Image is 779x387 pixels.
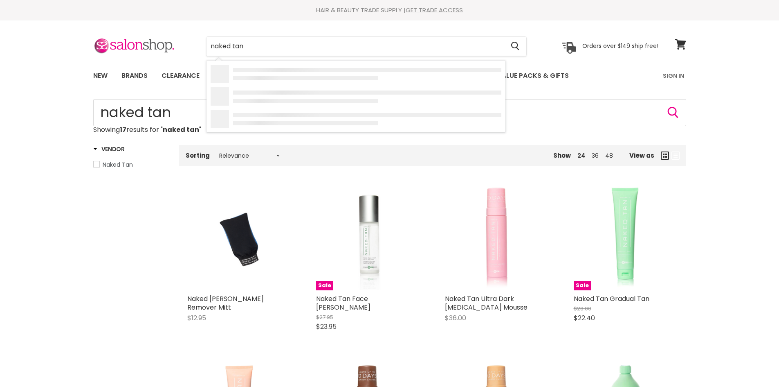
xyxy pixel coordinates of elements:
strong: 17 [120,125,126,134]
p: Showing results for " " [93,126,686,134]
a: Naked [PERSON_NAME] Remover Mitt [187,294,264,312]
form: Product [93,99,686,126]
button: Search [667,106,680,119]
p: Orders over $149 ship free! [582,42,658,50]
a: 24 [577,152,585,160]
span: Sale [316,281,333,290]
img: Naked Tan Gradual Tan [574,186,678,290]
a: 36 [592,152,599,160]
span: $22.40 [574,313,595,323]
a: Naked Tan Gradual Tan [574,294,649,303]
h3: Vendor [93,145,125,153]
a: Naked Tan Gradual TanSale [574,186,678,290]
button: Search [505,37,526,56]
span: View as [629,152,654,159]
span: Sale [574,281,591,290]
img: Naked Tan Tan Remover Mitt [201,186,277,290]
nav: Main [83,64,696,88]
a: Naked Tan Ultra Dark [MEDICAL_DATA] Mousse [445,294,528,312]
ul: Main menu [87,64,617,88]
span: Naked Tan [103,161,133,169]
input: Search [93,99,686,126]
img: Naked Tan Face Tan Mist [330,186,406,290]
a: Naked Tan Face Tan MistSale [316,186,420,290]
span: $12.95 [187,313,206,323]
a: Naked Tan Tan Remover Mitt [187,186,292,290]
div: HAIR & BEAUTY TRADE SUPPLY | [83,6,696,14]
span: Show [553,151,571,160]
img: Naked Tan Ultra Dark Tanning Mousse [445,186,549,290]
a: Brands [115,67,154,84]
a: New [87,67,114,84]
a: Naked Tan Face [PERSON_NAME] [316,294,370,312]
form: Product [206,36,527,56]
label: Sorting [186,152,210,159]
iframe: Gorgias live chat messenger [738,349,771,379]
a: Value Packs & Gifts [491,67,575,84]
input: Search [207,37,505,56]
strong: naked tan [163,125,199,134]
span: $23.95 [316,322,337,331]
a: Clearance [155,67,206,84]
a: GET TRADE ACCESS [406,6,463,14]
span: $28.00 [574,305,591,312]
a: Naked Tan [93,160,169,169]
a: 48 [605,152,613,160]
span: $36.00 [445,313,466,323]
span: $27.95 [316,313,333,321]
a: Sign In [658,67,689,84]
